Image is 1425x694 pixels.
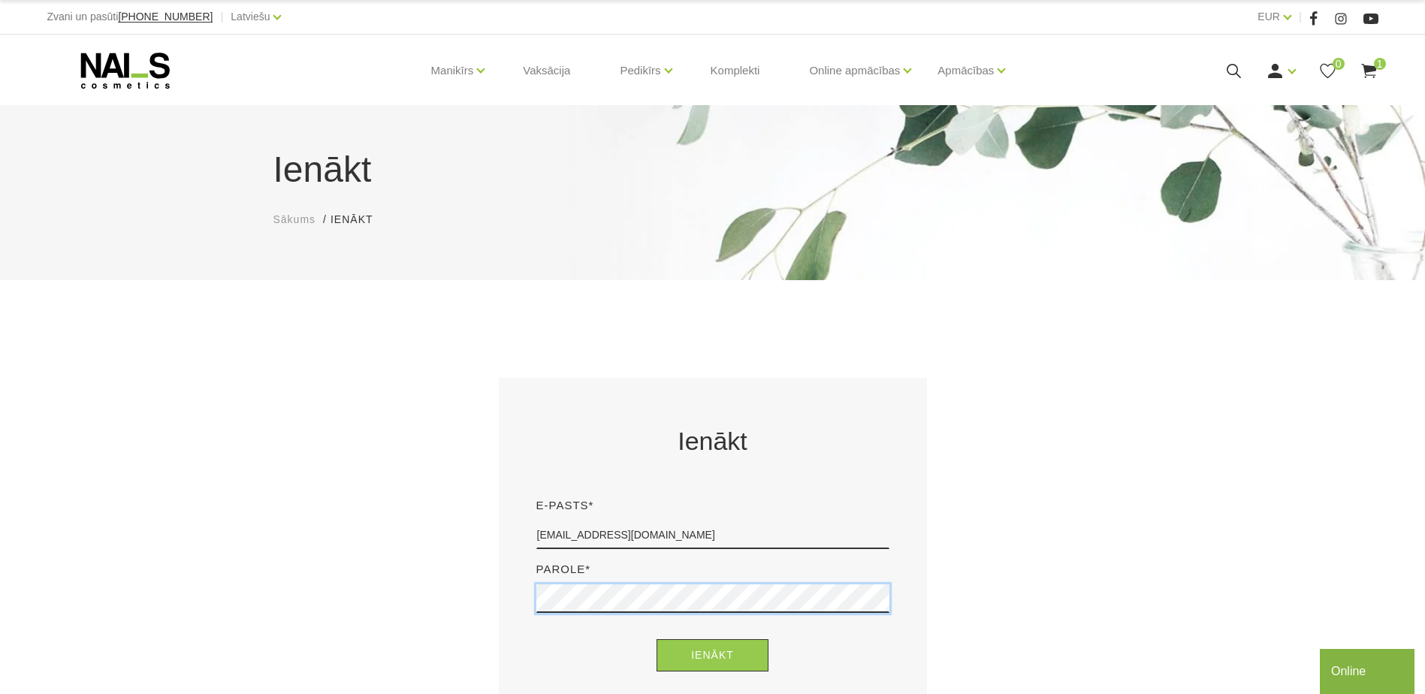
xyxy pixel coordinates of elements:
[1333,58,1345,70] span: 0
[511,35,582,107] a: Vaksācija
[118,11,213,23] a: [PHONE_NUMBER]
[657,639,768,671] button: Ienākt
[1299,8,1302,26] span: |
[273,143,1152,197] h1: Ienākt
[536,560,591,578] label: Parole*
[1257,8,1280,26] a: EUR
[1374,58,1386,70] span: 1
[620,41,660,101] a: Pedikīrs
[937,41,994,101] a: Apmācības
[273,213,316,225] span: Sākums
[809,41,900,101] a: Online apmācības
[273,212,316,228] a: Sākums
[220,8,223,26] span: |
[331,212,388,228] li: Ienākt
[231,8,270,26] a: Latviešu
[536,423,889,459] h2: Ienākt
[1320,646,1417,694] iframe: chat widget
[699,35,772,107] a: Komplekti
[1318,62,1337,80] a: 0
[1360,62,1378,80] a: 1
[47,8,213,26] div: Zvani un pasūti
[536,520,889,549] input: E-pasts
[431,41,474,101] a: Manikīrs
[536,496,594,514] label: E-pasts*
